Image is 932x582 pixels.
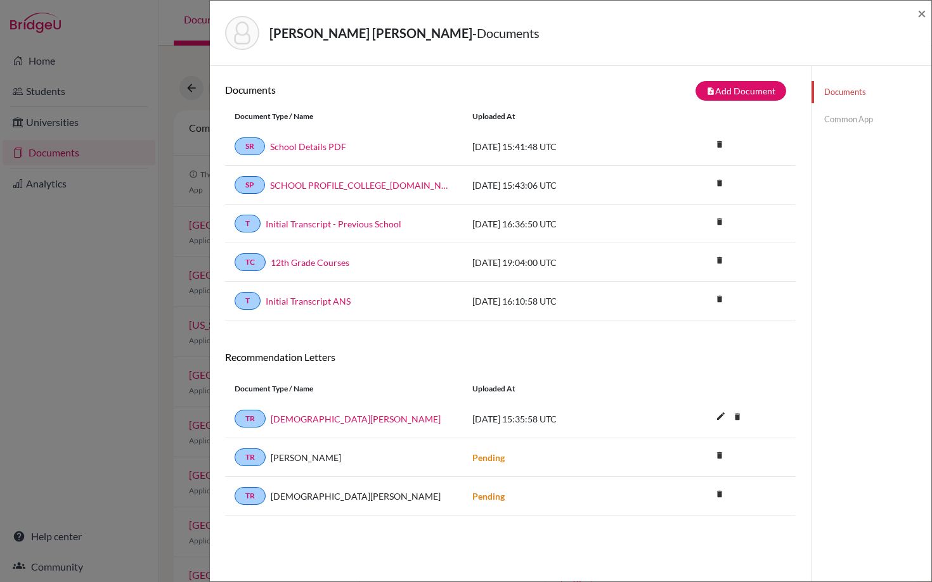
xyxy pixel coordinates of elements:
a: delete [710,214,729,231]
i: delete [710,446,729,465]
a: SCHOOL PROFILE_COLLEGE_[DOMAIN_NAME]_wide [270,179,453,192]
i: delete [710,135,729,154]
div: [DATE] 15:43:06 UTC [463,179,653,192]
i: delete [710,174,729,193]
div: Document Type / Name [225,383,463,395]
a: School Details PDF [270,140,346,153]
a: Documents [812,81,931,103]
div: Uploaded at [463,383,653,395]
i: delete [710,484,729,503]
i: note_add [706,87,715,96]
a: delete [728,409,747,426]
i: delete [728,407,747,426]
div: Uploaded at [463,111,653,122]
button: edit [710,408,732,427]
a: delete [710,448,729,465]
div: [DATE] 16:36:50 UTC [463,217,653,231]
a: SP [235,176,265,194]
a: TR [235,487,266,505]
a: Initial Transcript - Previous School [266,217,401,231]
h6: Recommendation Letters [225,351,796,363]
h6: Documents [225,84,510,96]
a: Common App [812,108,931,130]
a: 12th Grade Courses [271,256,349,269]
a: T [235,215,261,232]
span: - Documents [472,25,540,41]
span: [DEMOGRAPHIC_DATA][PERSON_NAME] [271,490,441,503]
div: [DATE] 19:04:00 UTC [463,256,653,269]
strong: Pending [472,491,505,502]
i: delete [710,289,729,308]
a: [DEMOGRAPHIC_DATA][PERSON_NAME] [271,412,441,426]
span: [DATE] 15:35:58 UTC [472,414,557,424]
a: SR [235,137,265,155]
span: [PERSON_NAME] [271,451,341,464]
div: [DATE] 15:41:48 UTC [463,140,653,153]
button: note_addAdd Document [696,81,786,101]
span: × [917,4,926,22]
button: Close [917,6,926,21]
a: delete [710,137,729,154]
a: delete [710,175,729,193]
div: [DATE] 16:10:58 UTC [463,294,653,308]
a: delete [710,253,729,270]
a: TR [235,448,266,466]
strong: Pending [472,452,505,463]
a: delete [710,486,729,503]
i: edit [711,406,731,426]
a: TR [235,410,266,427]
i: delete [710,251,729,270]
a: Initial Transcript ANS [266,294,351,308]
a: TC [235,253,266,271]
a: T [235,292,261,310]
i: delete [710,212,729,231]
strong: [PERSON_NAME] [PERSON_NAME] [269,25,472,41]
a: delete [710,291,729,308]
div: Document Type / Name [225,111,463,122]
